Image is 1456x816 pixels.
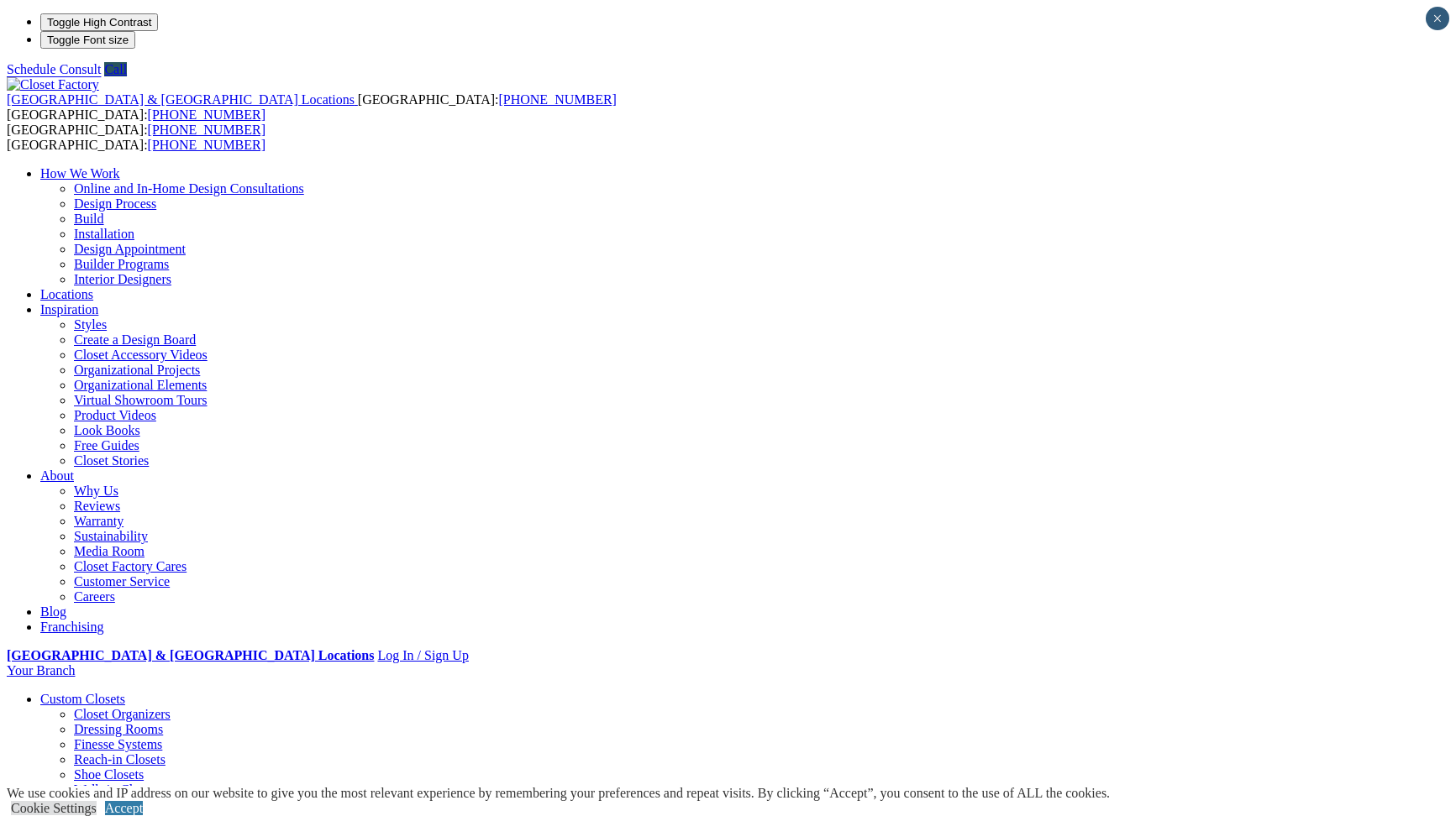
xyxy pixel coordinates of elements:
[7,663,75,677] a: Your Branch
[7,648,374,662] a: [GEOGRAPHIC_DATA] & [GEOGRAPHIC_DATA] Locations
[104,62,127,76] a: Call
[74,423,140,437] a: Look Books
[148,107,265,122] a: [PHONE_NUMBER]
[74,722,163,736] a: Dressing Rooms
[40,287,93,301] a: Locations
[74,348,208,362] a: Closet Accessory Videos
[47,34,129,46] span: Toggle Font size
[74,227,134,241] a: Installation
[74,242,186,256] a: Design Appointment
[74,196,156,211] a: Design Process
[1426,7,1449,30] button: Close
[148,123,265,137] a: [PHONE_NUMBER]
[74,332,196,347] a: Create a Design Board
[498,92,616,107] a: [PHONE_NUMBER]
[40,468,74,483] a: About
[7,786,1110,801] div: We use cookies and IP address on our website to give you the most relevant experience by remember...
[7,123,265,152] span: [GEOGRAPHIC_DATA]: [GEOGRAPHIC_DATA]:
[40,604,66,619] a: Blog
[7,92,617,122] span: [GEOGRAPHIC_DATA]: [GEOGRAPHIC_DATA]:
[74,737,162,751] a: Finesse Systems
[74,589,115,604] a: Careers
[11,801,97,815] a: Cookie Settings
[74,484,118,498] a: Why Us
[74,514,124,528] a: Warranty
[74,181,304,196] a: Online and In-Home Design Consultations
[74,559,187,573] a: Closet Factory Cares
[74,438,139,452] a: Free Guides
[47,16,151,29] span: Toggle High Contrast
[7,92,355,107] span: [GEOGRAPHIC_DATA] & [GEOGRAPHIC_DATA] Locations
[74,707,171,721] a: Closet Organizers
[7,62,101,76] a: Schedule Consult
[377,648,468,662] a: Log In / Sign Up
[148,138,265,152] a: [PHONE_NUMBER]
[74,453,149,468] a: Closet Stories
[7,77,99,92] img: Closet Factory
[74,752,166,766] a: Reach-in Closets
[105,801,143,815] a: Accept
[74,363,200,377] a: Organizational Projects
[74,782,160,797] a: Walk-in Closets
[40,31,135,49] button: Toggle Font size
[74,767,144,782] a: Shoe Closets
[74,544,145,558] a: Media Room
[40,692,125,706] a: Custom Closets
[74,378,207,392] a: Organizational Elements
[74,499,120,513] a: Reviews
[40,302,98,316] a: Inspiration
[74,317,107,332] a: Styles
[40,13,158,31] button: Toggle High Contrast
[40,166,120,180] a: How We Work
[40,620,104,634] a: Franchising
[74,257,169,271] a: Builder Programs
[7,92,358,107] a: [GEOGRAPHIC_DATA] & [GEOGRAPHIC_DATA] Locations
[74,212,104,226] a: Build
[74,529,148,543] a: Sustainability
[74,574,170,588] a: Customer Service
[74,272,171,286] a: Interior Designers
[74,408,156,422] a: Product Videos
[74,393,208,407] a: Virtual Showroom Tours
